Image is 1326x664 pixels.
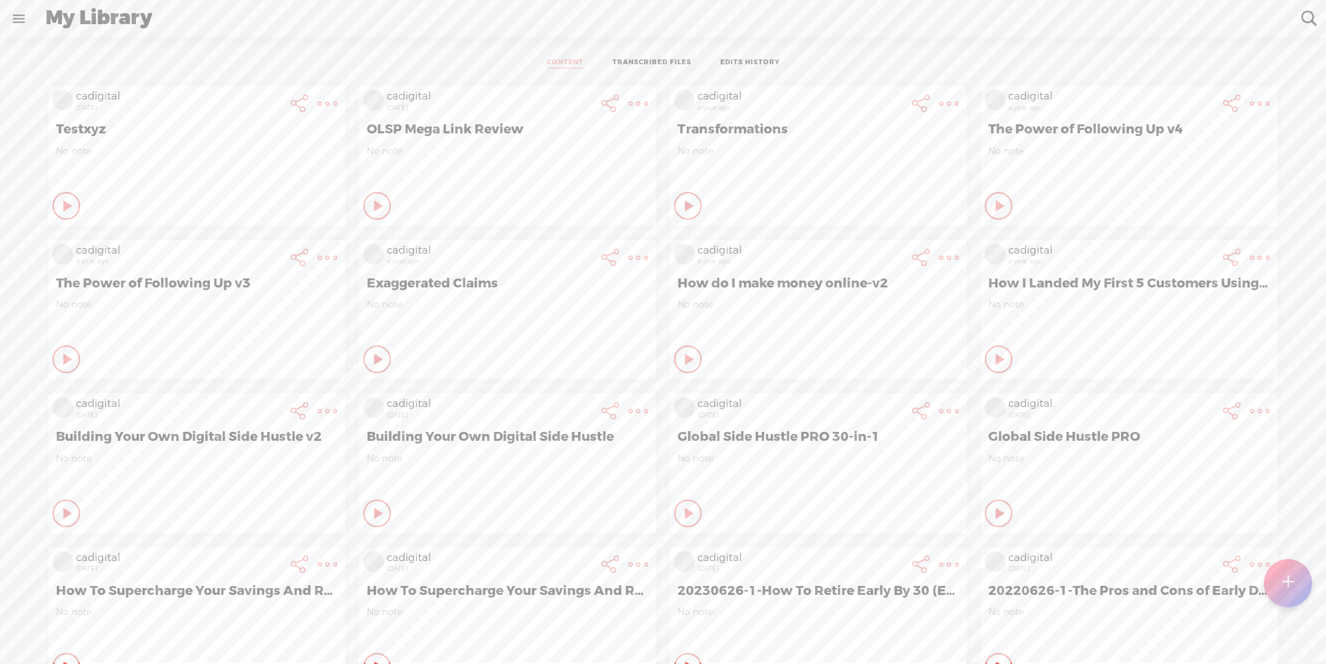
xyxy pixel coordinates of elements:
span: No note [56,453,338,464]
span: Transformations [678,121,959,137]
img: videoLoading.png [52,397,73,418]
div: a year ago [698,104,905,112]
span: How I Landed My First 5 Customers Using Video [988,275,1270,292]
div: [DATE] [1008,565,1215,573]
div: [DATE] [387,411,594,419]
span: The Power of Following Up v3 [56,275,338,292]
img: videoLoading.png [985,551,1006,572]
img: videoLoading.png [52,90,73,111]
div: a year ago [698,257,905,265]
div: [DATE] [76,565,283,573]
span: No note [367,606,648,618]
div: [DATE] [1008,411,1215,419]
span: No note [678,606,959,618]
img: videoLoading.png [363,244,384,265]
img: videoLoading.png [674,244,695,265]
span: No note [988,606,1270,618]
div: cadigital [76,551,283,565]
img: videoLoading.png [985,90,1006,111]
div: a year ago [76,257,283,265]
div: cadigital [698,90,905,104]
span: 20230626-1-How To Retire Early By 30 (Even If You're Broke) [678,582,959,599]
div: cadigital [698,551,905,565]
div: a year ago [1008,257,1215,265]
span: Exaggerated Claims [367,275,648,292]
span: No note [988,298,1270,310]
span: Global Side Hustle PRO [988,428,1270,445]
a: EDITS HISTORY [720,58,780,68]
div: cadigital [1008,90,1215,104]
span: Building Your Own Digital Side Hustle [367,428,648,445]
img: videoLoading.png [52,551,73,572]
span: No note [56,298,338,310]
span: How To Supercharge Your Savings And Reach Your Financial Goals Faster [56,582,338,599]
img: videoLoading.png [52,244,73,265]
span: Building Your Own Digital Side Hustle v2 [56,428,338,445]
div: cadigital [387,90,594,104]
div: a year ago [387,257,594,265]
span: 20220626-1-The Pros and Cons of Early Decision and Early Action Applications [988,582,1270,599]
div: cadigital [1008,551,1215,565]
div: cadigital [76,90,283,104]
img: videoLoading.png [674,551,695,572]
span: No note [988,145,1270,157]
img: videoLoading.png [363,90,384,111]
div: [DATE] [698,565,905,573]
span: No note [678,145,959,157]
span: How do I make money online-v2 [678,275,959,292]
div: cadigital [76,397,283,411]
span: Global Side Hustle PRO 30-in-1 [678,428,959,445]
img: videoLoading.png [363,397,384,418]
span: Testxyz [56,121,338,137]
div: cadigital [698,397,905,411]
div: cadigital [387,244,594,258]
div: cadigital [698,244,905,258]
div: cadigital [1008,244,1215,258]
span: How To Supercharge Your Savings And Reach Your Financial Goals Faster [367,582,648,599]
span: OLSP Mega Link Review [367,121,648,137]
div: [DATE] [76,411,283,419]
img: videoLoading.png [674,90,695,111]
div: cadigital [76,244,283,258]
div: cadigital [387,397,594,411]
span: No note [367,298,648,310]
div: a year ago [1008,104,1215,112]
img: videoLoading.png [985,244,1006,265]
div: [DATE] [76,104,283,112]
span: No note [678,453,959,464]
img: videoLoading.png [985,397,1006,418]
div: cadigital [1008,397,1215,411]
a: CONTENT [547,58,584,68]
div: [DATE] [698,411,905,419]
div: cadigital [387,551,594,565]
span: No note [988,453,1270,464]
span: No note [678,298,959,310]
span: No note [56,145,338,157]
img: videoLoading.png [363,551,384,572]
span: No note [56,606,338,618]
a: TRANSCRIBED FILES [613,58,691,68]
div: [DATE] [387,565,594,573]
span: No note [367,145,648,157]
img: videoLoading.png [674,397,695,418]
div: My Library [36,1,1291,37]
span: No note [367,453,648,464]
span: The Power of Following Up v4 [988,121,1270,137]
div: [DATE] [387,104,594,112]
